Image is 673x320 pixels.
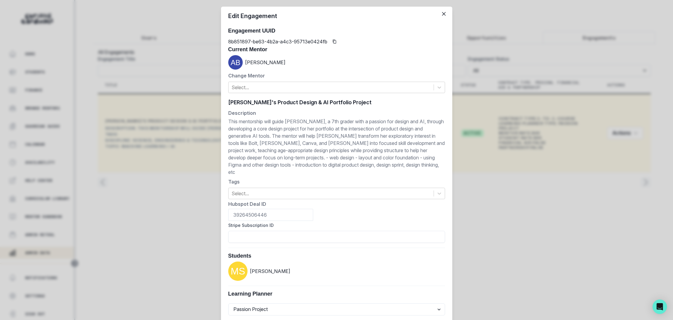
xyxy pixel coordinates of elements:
[228,117,445,177] span: This mentorship will guide [PERSON_NAME], a 7th grader with a passion for design and AI, through ...
[250,268,290,275] p: [PERSON_NAME]
[228,98,372,107] span: [PERSON_NAME]'s Product Design & AI Portfolio Project
[228,253,445,259] h3: Students
[330,37,339,46] button: Copied to clipboard
[228,109,441,117] label: Description
[228,200,445,208] p: Hubspot Deal ID
[439,9,449,19] button: Close
[228,55,243,70] img: Astha
[245,59,285,66] p: [PERSON_NAME]
[221,7,452,25] header: Edit Engagement
[228,291,445,297] h3: Learning Planner
[228,72,445,79] p: Change Mentor
[228,222,441,228] label: Stripe Subscription ID
[228,28,445,34] h3: Engagement UUID
[228,38,327,45] p: 8b851897-be63-4b2a-a4c3-95713e0424fb
[653,300,667,314] div: Open Intercom Messenger
[228,46,445,53] h3: Current Mentor
[228,178,445,185] p: Tags
[228,262,248,281] img: svg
